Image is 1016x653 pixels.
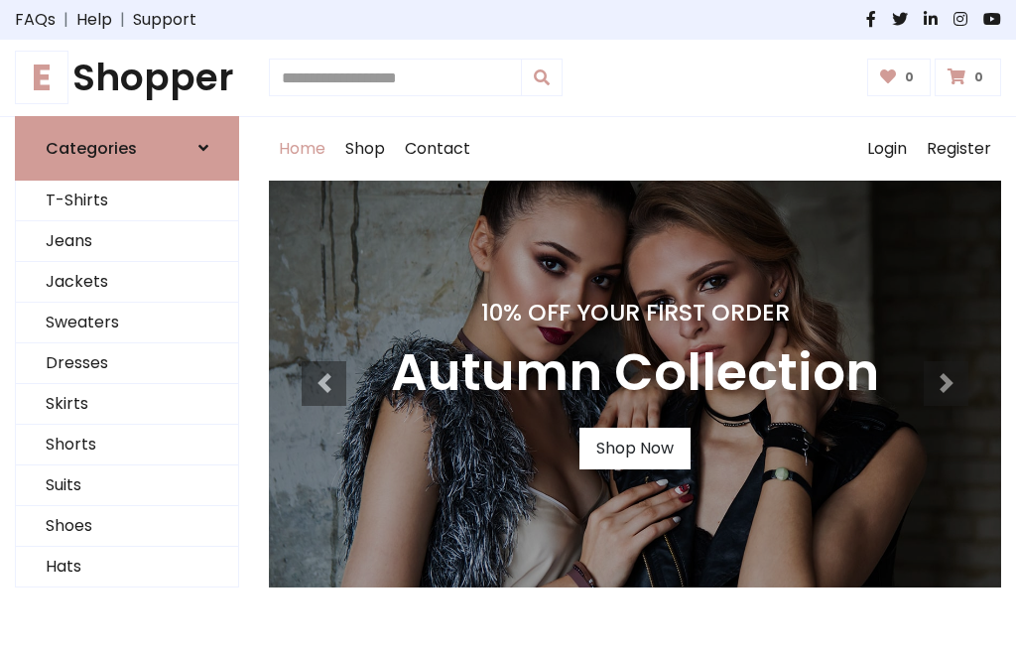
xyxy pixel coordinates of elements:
span: 0 [969,68,988,86]
a: Skirts [16,384,238,425]
h4: 10% Off Your First Order [391,299,879,326]
span: | [56,8,76,32]
a: 0 [867,59,932,96]
a: Contact [395,117,480,181]
a: Support [133,8,196,32]
a: Categories [15,116,239,181]
h3: Autumn Collection [391,342,879,404]
a: Shop Now [579,428,691,469]
a: Suits [16,465,238,506]
a: Shorts [16,425,238,465]
a: 0 [935,59,1001,96]
span: | [112,8,133,32]
span: 0 [900,68,919,86]
a: Help [76,8,112,32]
a: Hats [16,547,238,588]
a: EShopper [15,56,239,100]
a: Login [857,117,917,181]
h6: Categories [46,139,137,158]
a: T-Shirts [16,181,238,221]
a: Home [269,117,335,181]
a: Shoes [16,506,238,547]
a: Jackets [16,262,238,303]
a: Dresses [16,343,238,384]
a: Shop [335,117,395,181]
a: FAQs [15,8,56,32]
a: Sweaters [16,303,238,343]
a: Register [917,117,1001,181]
a: Jeans [16,221,238,262]
span: E [15,51,68,104]
h1: Shopper [15,56,239,100]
